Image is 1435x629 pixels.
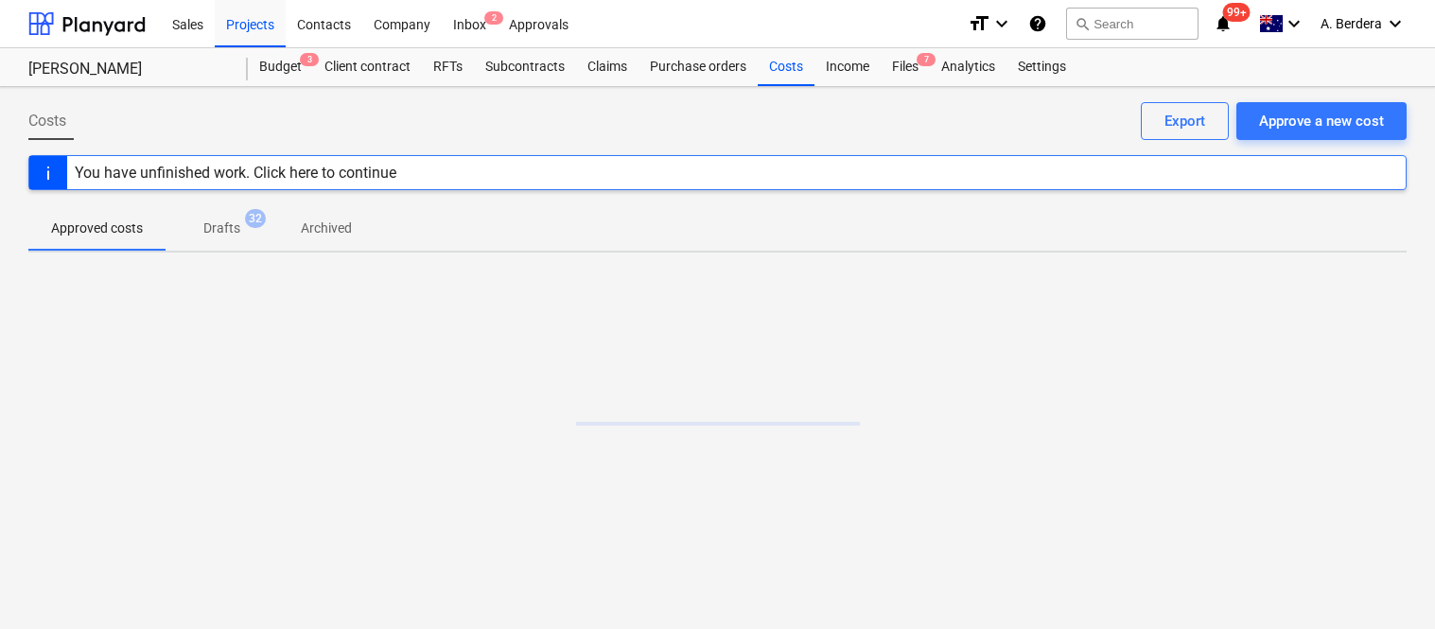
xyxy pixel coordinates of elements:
[245,209,266,228] span: 32
[1141,102,1229,140] button: Export
[1384,12,1407,35] i: keyboard_arrow_down
[1214,12,1233,35] i: notifications
[1321,16,1382,31] span: A. Berdera
[313,48,422,86] a: Client contract
[203,218,240,238] p: Drafts
[51,218,143,238] p: Approved costs
[484,11,503,25] span: 2
[301,218,352,238] p: Archived
[814,48,881,86] a: Income
[300,53,319,66] span: 3
[1075,16,1090,31] span: search
[75,164,396,182] div: You have unfinished work. Click here to continue
[474,48,576,86] a: Subcontracts
[422,48,474,86] a: RFTs
[990,12,1013,35] i: keyboard_arrow_down
[1283,12,1305,35] i: keyboard_arrow_down
[917,53,936,66] span: 7
[1066,8,1199,40] button: Search
[881,48,930,86] div: Files
[28,60,225,79] div: [PERSON_NAME]
[248,48,313,86] div: Budget
[248,48,313,86] a: Budget3
[1164,109,1205,133] div: Export
[930,48,1006,86] a: Analytics
[881,48,930,86] a: Files7
[1006,48,1077,86] a: Settings
[28,110,66,132] span: Costs
[758,48,814,86] a: Costs
[1236,102,1407,140] button: Approve a new cost
[1340,538,1435,629] iframe: Chat Widget
[1223,3,1251,22] span: 99+
[1028,12,1047,35] i: Knowledge base
[968,12,990,35] i: format_size
[639,48,758,86] a: Purchase orders
[576,48,639,86] a: Claims
[1259,109,1384,133] div: Approve a new cost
